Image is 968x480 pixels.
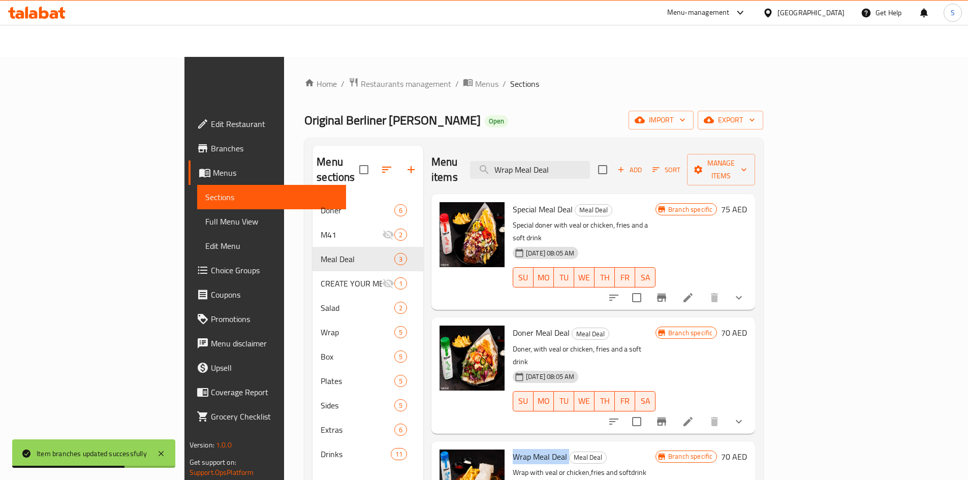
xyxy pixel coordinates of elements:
[513,449,567,464] span: Wrap Meal Deal
[313,320,423,344] div: Wrap5
[394,424,407,436] div: items
[189,258,346,282] a: Choice Groups
[213,167,338,179] span: Menus
[341,78,345,90] li: /
[599,394,611,408] span: TH
[190,456,236,469] span: Get support on:
[321,204,394,216] span: Doner
[513,466,655,479] p: Wrap with veal or chicken,fries and softdrink
[522,248,578,258] span: [DATE] 08:05 AM
[313,222,423,247] div: M412
[395,352,407,362] span: 5
[211,362,338,374] span: Upsell
[353,159,374,180] span: Select all sections
[664,205,716,214] span: Branch specific
[189,161,346,185] a: Menus
[189,282,346,307] a: Coupons
[321,302,394,314] span: Salad
[522,372,578,381] span: [DATE] 08:05 AM
[574,267,595,287] button: WE
[652,164,680,176] span: Sort
[637,114,685,126] span: import
[321,448,390,460] span: Drinks
[321,326,394,338] span: Wrap
[733,292,745,304] svg: Show Choices
[313,198,423,222] div: Doner6
[721,202,747,216] h6: 75 AED
[664,328,716,338] span: Branch specific
[513,202,573,217] span: Special Meal Deal
[635,391,655,411] button: SA
[534,391,554,411] button: MO
[646,162,687,178] span: Sort items
[695,157,747,182] span: Manage items
[572,328,609,340] span: Meal Deal
[304,109,481,132] span: Original Berliner [PERSON_NAME]
[595,267,615,287] button: TH
[321,253,394,265] div: Meal Deal
[205,191,338,203] span: Sections
[602,409,626,434] button: sort-choices
[211,142,338,154] span: Branches
[538,394,550,408] span: MO
[619,270,631,285] span: FR
[510,78,539,90] span: Sections
[313,194,423,470] nav: Menu sections
[395,376,407,386] span: 5
[702,285,727,310] button: delete
[517,394,529,408] span: SU
[578,270,590,285] span: WE
[349,77,451,90] a: Restaurants management
[698,111,763,130] button: export
[361,78,451,90] span: Restaurants management
[572,328,609,340] div: Meal Deal
[395,425,407,435] span: 6
[211,337,338,349] span: Menu disclaimer
[578,394,590,408] span: WE
[394,399,407,411] div: items
[613,162,646,178] span: Add item
[702,409,727,434] button: delete
[649,285,674,310] button: Branch-specific-item
[321,229,382,241] span: M41
[667,7,730,19] div: Menu-management
[649,409,674,434] button: Branch-specific-item
[599,270,611,285] span: TH
[475,78,498,90] span: Menus
[706,114,755,126] span: export
[513,267,534,287] button: SU
[211,289,338,301] span: Coupons
[395,206,407,215] span: 6
[727,409,751,434] button: show more
[211,313,338,325] span: Promotions
[189,331,346,356] a: Menu disclaimer
[394,350,407,363] div: items
[558,270,570,285] span: TU
[777,7,845,18] div: [GEOGRAPHIC_DATA]
[664,452,716,461] span: Branch specific
[639,394,651,408] span: SA
[615,391,635,411] button: FR
[321,375,394,387] span: Plates
[485,117,508,125] span: Open
[616,164,643,176] span: Add
[395,303,407,313] span: 2
[321,350,394,363] span: Box
[395,230,407,240] span: 2
[382,229,394,241] svg: Inactive section
[440,326,505,391] img: Doner Meal Deal
[721,326,747,340] h6: 70 AED
[440,202,505,267] img: Special Meal Deal
[602,285,626,310] button: sort-choices
[37,448,147,459] div: Item branches updated successfully
[190,466,254,479] a: Support.OpsPlatform
[391,450,407,459] span: 11
[313,369,423,393] div: Plates5
[575,204,612,216] div: Meal Deal
[313,296,423,320] div: Salad2
[189,307,346,331] a: Promotions
[431,154,458,185] h2: Menu items
[485,115,508,127] div: Open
